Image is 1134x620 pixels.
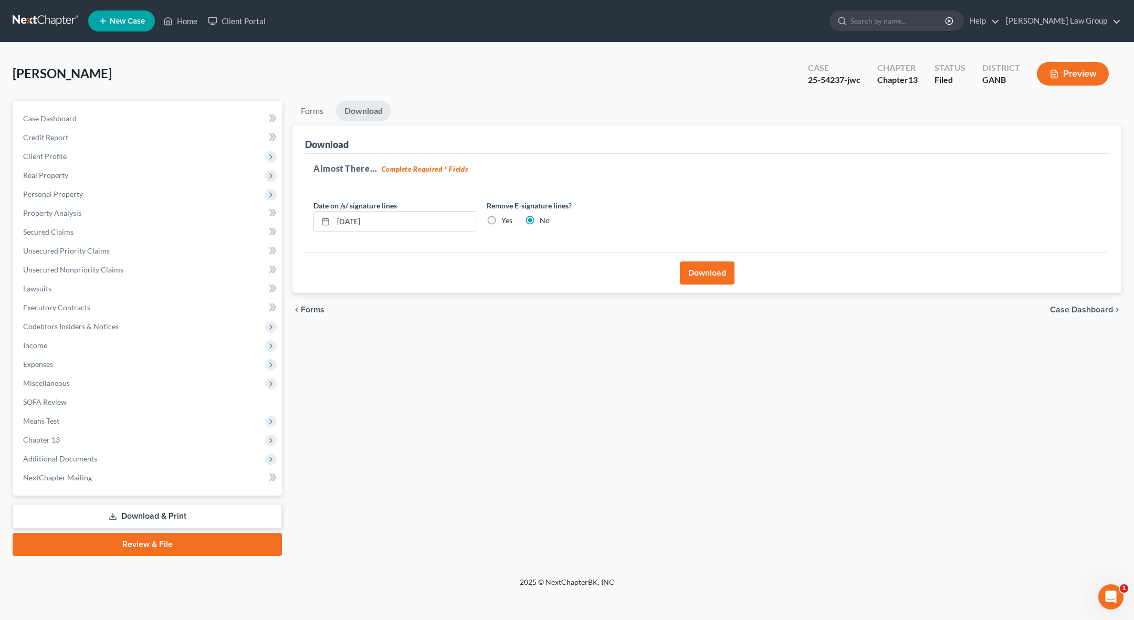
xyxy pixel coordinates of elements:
span: Personal Property [23,190,83,198]
span: Chapter 13 [23,435,60,444]
span: [PERSON_NAME] [13,66,112,81]
a: Unsecured Priority Claims [15,241,282,260]
span: NextChapter Mailing [23,473,92,482]
span: Real Property [23,171,68,180]
div: GANB [982,74,1020,86]
a: Home [158,12,203,30]
div: Status [934,62,965,74]
a: Download & Print [13,504,282,529]
span: Codebtors Insiders & Notices [23,322,119,331]
a: Property Analysis [15,204,282,223]
strong: Complete Required * Fields [382,165,468,173]
i: chevron_right [1113,306,1121,314]
span: Unsecured Nonpriority Claims [23,265,123,274]
a: Credit Report [15,128,282,147]
span: Case Dashboard [1050,306,1113,314]
div: Chapter [877,74,918,86]
span: Client Profile [23,152,67,161]
a: Unsecured Nonpriority Claims [15,260,282,279]
span: Case Dashboard [23,114,77,123]
a: Case Dashboard chevron_right [1050,306,1121,314]
a: Lawsuits [15,279,282,298]
label: Remove E-signature lines? [487,200,649,211]
span: Credit Report [23,133,68,142]
a: NextChapter Mailing [15,468,282,487]
a: Client Portal [203,12,271,30]
span: Means Test [23,416,59,425]
label: No [540,215,550,226]
button: chevron_left Forms [292,306,339,314]
span: 1 [1120,584,1128,593]
a: SOFA Review [15,393,282,412]
span: 13 [908,75,918,85]
a: Secured Claims [15,223,282,241]
div: 2025 © NextChapterBK, INC [268,577,866,596]
div: Filed [934,74,965,86]
div: District [982,62,1020,74]
a: Executory Contracts [15,298,282,317]
input: MM/DD/YYYY [333,212,476,232]
span: Expenses [23,360,53,369]
label: Yes [501,215,512,226]
a: Download [336,101,391,121]
h5: Almost There... [313,162,1100,175]
iframe: Intercom live chat [1098,584,1123,610]
a: Case Dashboard [15,109,282,128]
input: Search by name... [850,11,947,30]
span: Forms [301,306,324,314]
a: Forms [292,101,332,121]
a: Help [964,12,1000,30]
span: Executory Contracts [23,303,90,312]
span: Lawsuits [23,284,51,293]
div: Case [808,62,860,74]
span: Additional Documents [23,454,97,463]
div: Download [305,138,349,151]
label: Date on /s/ signature lines [313,200,397,211]
a: Review & File [13,533,282,556]
span: Income [23,341,47,350]
span: Unsecured Priority Claims [23,246,110,255]
i: chevron_left [292,306,301,314]
button: Download [680,261,734,285]
span: Miscellaneous [23,379,70,387]
span: Secured Claims [23,227,73,236]
span: New Case [110,17,145,25]
span: SOFA Review [23,397,67,406]
span: Property Analysis [23,208,81,217]
button: Preview [1037,62,1109,86]
div: Chapter [877,62,918,74]
a: [PERSON_NAME] Law Group [1001,12,1121,30]
div: 25-54237-jwc [808,74,860,86]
